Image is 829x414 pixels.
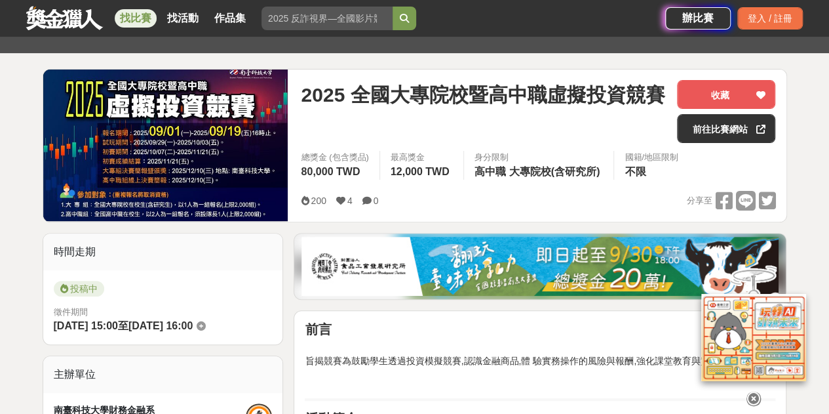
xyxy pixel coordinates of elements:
span: 投稿中 [54,281,104,297]
button: 收藏 [677,80,775,109]
p: 旨揭競賽為鼓勵學生透過投資模擬競賽,認識金融商品,體 驗實務操作的風險與報酬,強化課堂教育與實務專業的連結。 [305,341,775,368]
span: 80,000 TWD [301,166,360,177]
span: 0 [374,196,379,206]
span: 大專院校(含研究所) [509,166,600,177]
span: 徵件期間 [54,307,88,317]
div: 身分限制 [474,151,604,164]
span: 高中職 [474,166,506,177]
span: 4 [347,196,353,206]
span: [DATE] 15:00 [54,320,118,331]
a: 作品集 [209,9,251,28]
span: 200 [311,196,326,206]
a: 前往比賽網站 [677,114,775,143]
span: 最高獎金 [391,151,453,164]
strong: 前言 [305,322,331,337]
span: 總獎金 (包含獎品) [301,151,368,164]
span: 至 [118,320,128,331]
div: 國籍/地區限制 [625,151,678,164]
span: 分享至 [686,191,712,211]
span: 2025 全國大專院校暨高中職虛擬投資競賽 [301,80,665,110]
img: d2146d9a-e6f6-4337-9592-8cefde37ba6b.png [701,294,806,381]
img: 1c81a89c-c1b3-4fd6-9c6e-7d29d79abef5.jpg [301,237,779,296]
div: 時間走期 [43,234,283,270]
span: 不限 [625,166,646,177]
span: [DATE] 16:00 [128,320,193,331]
img: Cover Image [43,70,288,221]
a: 找比賽 [115,9,157,28]
span: 12,000 TWD [391,166,450,177]
div: 登入 / 註冊 [737,7,803,30]
a: 找活動 [162,9,204,28]
input: 2025 反詐視界—全國影片競賽 [261,7,393,30]
div: 主辦單位 [43,356,283,393]
a: 辦比賽 [665,7,731,30]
